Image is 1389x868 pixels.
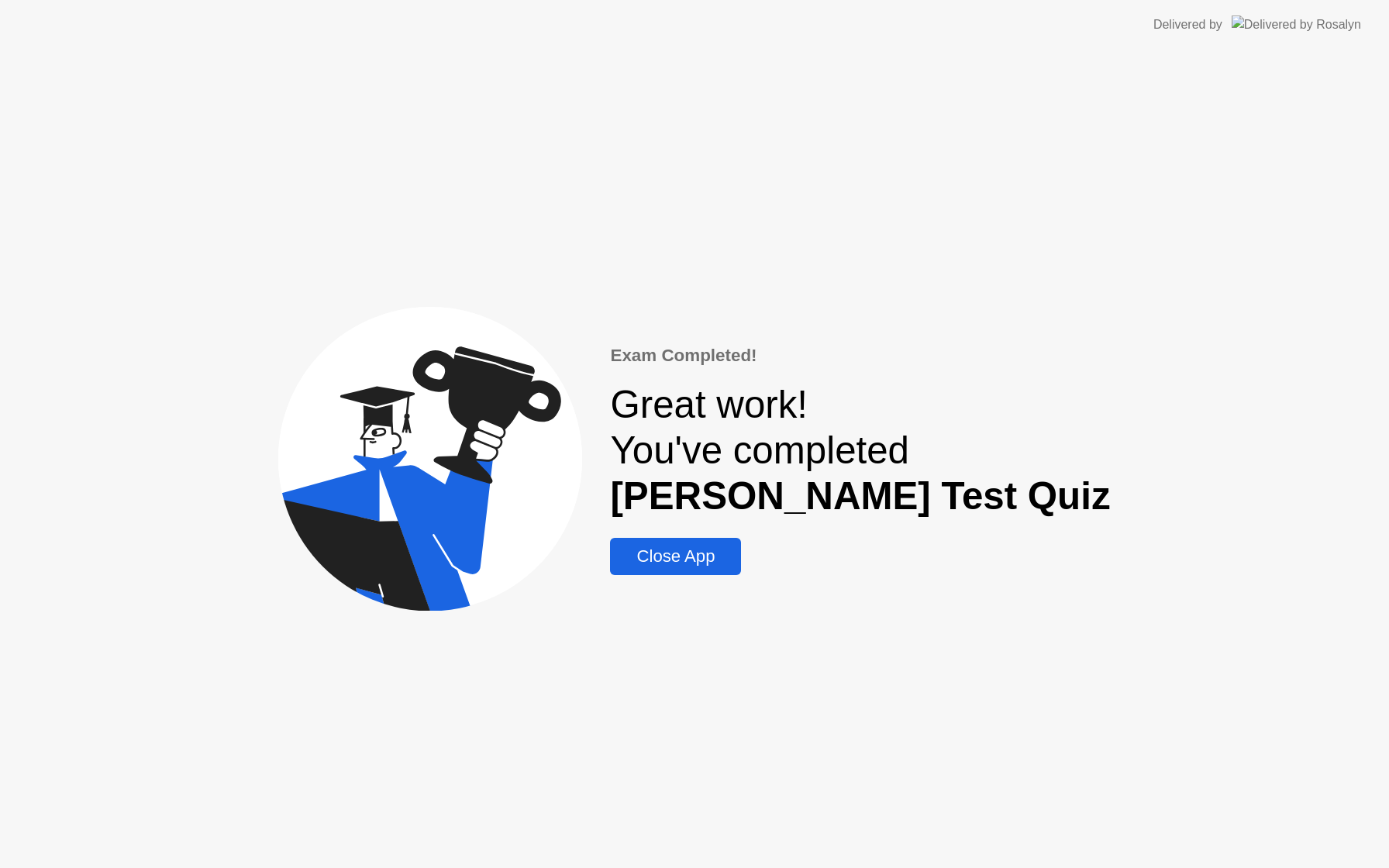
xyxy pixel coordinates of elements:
div: Close App [615,546,736,567]
b: [PERSON_NAME] Test Quiz [610,474,1110,517]
div: Exam Completed! [610,343,1110,369]
img: Delivered by Rosalyn [1232,15,1361,33]
div: Delivered by [1153,15,1222,34]
button: Close App [610,538,741,575]
div: Great work! You've completed [610,381,1110,518]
